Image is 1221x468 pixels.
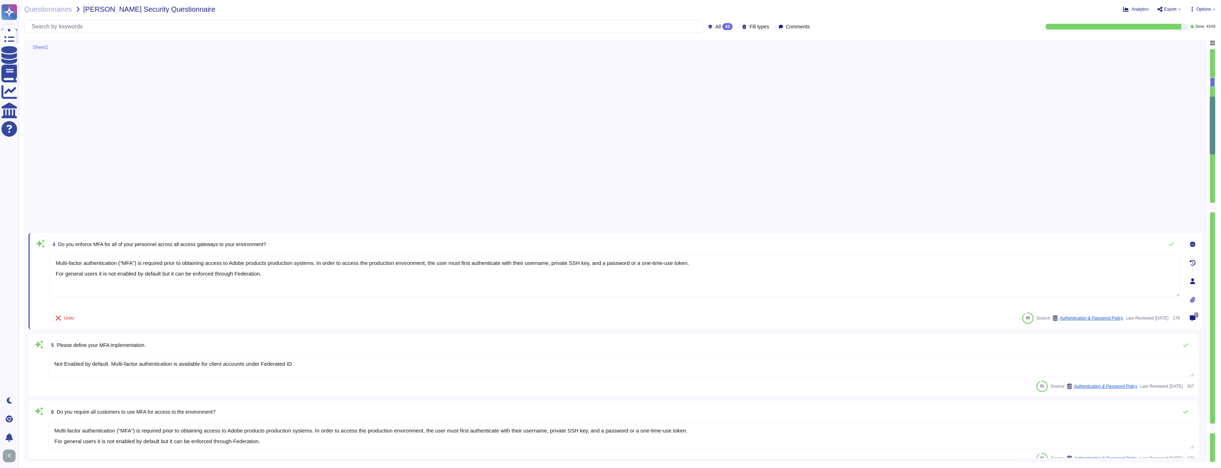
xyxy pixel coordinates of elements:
[83,6,215,13] span: [PERSON_NAME] Security Questionnaire
[24,6,72,13] span: Questionnaires
[1126,316,1168,320] span: Last Reviewed [DATE]
[1051,456,1137,461] span: Source:
[1060,316,1123,320] span: Authentication & Password Policy
[3,450,16,462] img: user
[1140,384,1183,388] span: Last Reviewed [DATE]
[48,422,1194,449] textarea: Multi-factor authentication (“MFA”) is required prior to obtaining access to Adobe products produ...
[33,45,48,50] span: Sheet1
[1036,315,1123,321] span: Source:
[1164,7,1177,11] span: Export
[57,342,146,348] span: Please define your MFA implementation.
[57,409,215,415] span: Do you require all customers to use MFA for access to the environment?
[1186,384,1194,388] span: 307
[1132,7,1149,11] span: Analytics
[48,343,54,348] span: 5
[749,24,769,29] span: Fill types
[715,24,721,29] span: All
[48,409,54,414] span: 6
[50,254,1180,297] textarea: Multi-factor authentication (“MFA”) is required prior to obtaining access to Adobe products produ...
[1040,384,1044,388] span: 91
[722,23,733,30] div: 43
[1026,316,1030,320] span: 88
[64,316,74,320] span: Undo
[1140,456,1183,461] span: Last Reviewed [DATE]
[1197,7,1211,11] span: Options
[1051,383,1137,389] span: Source:
[1206,25,1215,28] span: 41 / 43
[50,311,80,325] button: Undo
[1123,6,1149,12] button: Analytics
[1040,456,1044,460] span: 87
[28,20,702,33] input: Search by keywords
[786,24,810,29] span: Comments
[1074,456,1137,461] span: Authentication & Password Policy
[1186,456,1194,461] span: 179
[50,242,55,247] span: 4
[1195,25,1205,28] span: Done:
[1074,384,1137,388] span: Authentication & Password Policy
[1194,312,1198,317] span: 0
[58,241,266,247] span: Do you enforce MFA for all of your personnel across all access gateways to your environment?
[1,448,21,464] button: user
[1171,316,1180,320] span: 179
[48,355,1194,377] textarea: Not Enabled by default. Multi-factor authentication is available for client accounts under Federa...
